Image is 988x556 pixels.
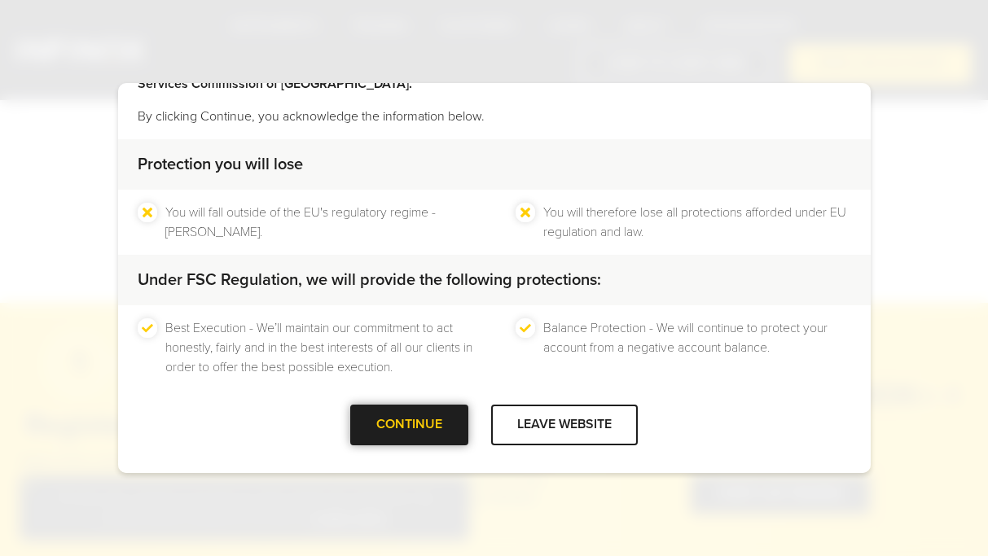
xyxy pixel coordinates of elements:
strong: Under FSC Regulation, we will provide the following protections: [138,270,601,290]
div: LEAVE WEBSITE [491,405,638,444]
strong: Protection you will lose [138,155,303,174]
div: CONTINUE [350,405,468,444]
p: By clicking Continue, you acknowledge the information below. [138,107,851,126]
li: You will fall outside of the EU's regulatory regime - [PERSON_NAME]. [165,203,473,242]
li: You will therefore lose all protections afforded under EU regulation and law. [543,203,851,242]
li: Balance Protection - We will continue to protect your account from a negative account balance. [543,318,851,377]
li: Best Execution - We’ll maintain our commitment to act honestly, fairly and in the best interests ... [165,318,473,377]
